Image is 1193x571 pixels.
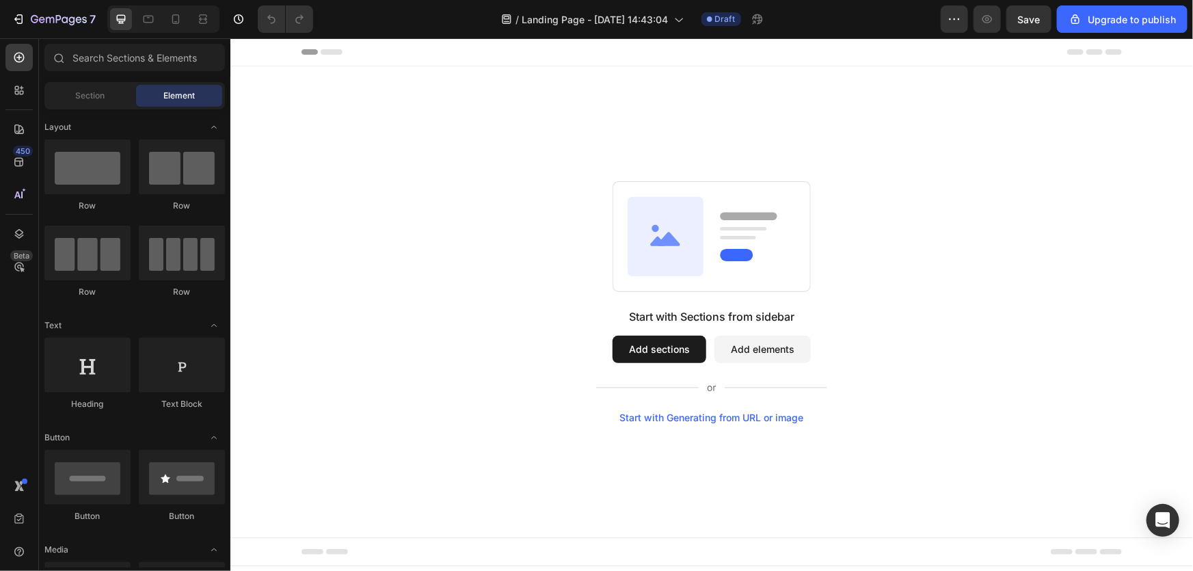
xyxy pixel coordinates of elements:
[139,398,225,410] div: Text Block
[390,374,574,385] div: Start with Generating from URL or image
[163,90,195,102] span: Element
[1006,5,1051,33] button: Save
[44,398,131,410] div: Heading
[399,270,564,287] div: Start with Sections from sidebar
[44,286,131,298] div: Row
[203,315,225,336] span: Toggle open
[10,250,33,261] div: Beta
[1147,504,1179,537] div: Open Intercom Messenger
[139,510,225,522] div: Button
[516,12,520,27] span: /
[44,544,68,556] span: Media
[90,11,96,27] p: 7
[258,5,313,33] div: Undo/Redo
[522,12,669,27] span: Landing Page - [DATE] 14:43:04
[5,5,102,33] button: 7
[484,297,580,325] button: Add elements
[230,38,1193,571] iframe: Design area
[44,319,62,332] span: Text
[13,146,33,157] div: 450
[44,431,70,444] span: Button
[44,200,131,212] div: Row
[203,539,225,561] span: Toggle open
[44,510,131,522] div: Button
[1069,12,1176,27] div: Upgrade to publish
[1057,5,1188,33] button: Upgrade to publish
[139,200,225,212] div: Row
[76,90,105,102] span: Section
[1018,14,1041,25] span: Save
[139,286,225,298] div: Row
[44,121,71,133] span: Layout
[382,297,476,325] button: Add sections
[715,13,736,25] span: Draft
[203,116,225,138] span: Toggle open
[203,427,225,449] span: Toggle open
[44,44,225,71] input: Search Sections & Elements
